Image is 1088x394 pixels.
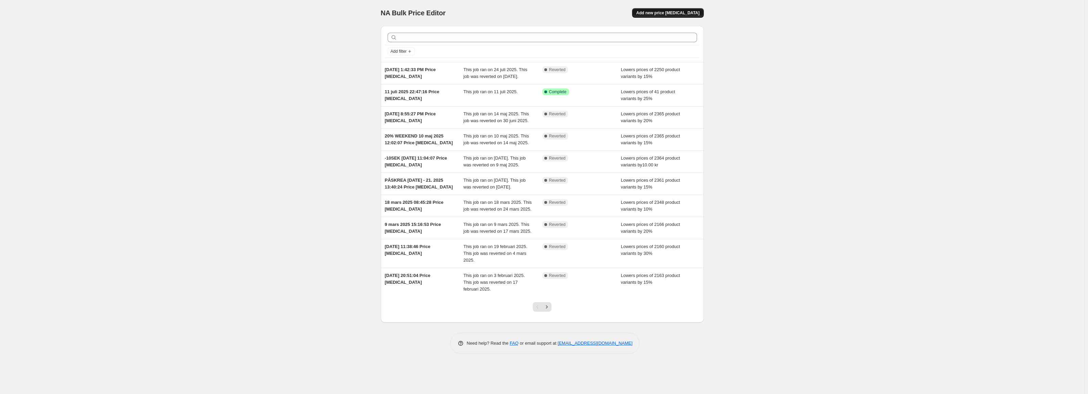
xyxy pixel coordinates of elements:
[463,89,518,94] span: This job ran on 11 juli 2025.
[558,341,632,346] a: [EMAIL_ADDRESS][DOMAIN_NAME]
[463,222,531,234] span: This job ran on 9 mars 2025. This job was reverted on 17 mars 2025.
[621,133,680,145] span: Lowers prices of 2365 product variants by 15%
[621,111,680,123] span: Lowers prices of 2365 product variants by 20%
[381,9,446,17] span: NA Bulk Price Editor
[642,162,658,167] span: 10.00 kr
[549,273,566,278] span: Reverted
[549,244,566,249] span: Reverted
[463,111,529,123] span: This job ran on 14 maj 2025. This job was reverted on 30 juni 2025.
[549,111,566,117] span: Reverted
[385,244,430,256] span: [DATE] 11:38:46 Price [MEDICAL_DATA]
[621,222,680,234] span: Lowers prices of 2166 product variants by 20%
[463,67,527,79] span: This job ran on 24 juli 2025. This job was reverted on [DATE].
[510,341,518,346] a: FAQ
[549,178,566,183] span: Reverted
[385,133,453,145] span: 20% WEEKEND 10 maj 2025 12:02:07 Price [MEDICAL_DATA]
[463,178,526,190] span: This job ran on [DATE]. This job was reverted on [DATE].
[621,155,680,167] span: Lowers prices of 2364 product variants by
[621,67,680,79] span: Lowers prices of 2250 product variants by 15%
[391,49,407,54] span: Add filter
[463,244,527,263] span: This job ran on 19 februari 2025. This job was reverted on 4 mars 2025.
[463,155,526,167] span: This job ran on [DATE]. This job was reverted on 9 maj 2025.
[518,341,558,346] span: or email support at
[385,200,444,212] span: 18 mars 2025 08:45:28 Price [MEDICAL_DATA]
[463,133,529,145] span: This job ran on 10 maj 2025. This job was reverted on 14 maj 2025.
[549,155,566,161] span: Reverted
[549,89,566,95] span: Complete
[533,302,551,312] nav: Pagination
[385,222,441,234] span: 9 mars 2025 15:16:53 Price [MEDICAL_DATA]
[463,273,525,292] span: This job ran on 3 februari 2025. This job was reverted on 17 februari 2025.
[621,89,675,101] span: Lowers prices of 41 product variants by 25%
[549,67,566,72] span: Reverted
[549,133,566,139] span: Reverted
[632,8,703,18] button: Add new price [MEDICAL_DATA]
[621,244,680,256] span: Lowers prices of 2160 product variants by 30%
[385,67,436,79] span: [DATE] 1:42:33 PM Price [MEDICAL_DATA]
[549,200,566,205] span: Reverted
[636,10,699,16] span: Add new price [MEDICAL_DATA]
[621,178,680,190] span: Lowers prices of 2361 product variants by 15%
[621,273,680,285] span: Lowers prices of 2163 product variants by 15%
[385,155,447,167] span: -10SEK [DATE] 11:04:07 Price [MEDICAL_DATA]
[463,200,532,212] span: This job ran on 18 mars 2025. This job was reverted on 24 mars 2025.
[542,302,551,312] button: Next
[385,178,453,190] span: PÅSKREA [DATE] - 21. 2025 13:40:24 Price [MEDICAL_DATA]
[385,89,439,101] span: 11 juli 2025 22:47:16 Price [MEDICAL_DATA]
[549,222,566,227] span: Reverted
[385,273,430,285] span: [DATE] 20:51:04 Price [MEDICAL_DATA]
[467,341,510,346] span: Need help? Read the
[385,111,436,123] span: [DATE] 8:55:27 PM Price [MEDICAL_DATA]
[621,200,680,212] span: Lowers prices of 2348 product variants by 10%
[388,47,415,55] button: Add filter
